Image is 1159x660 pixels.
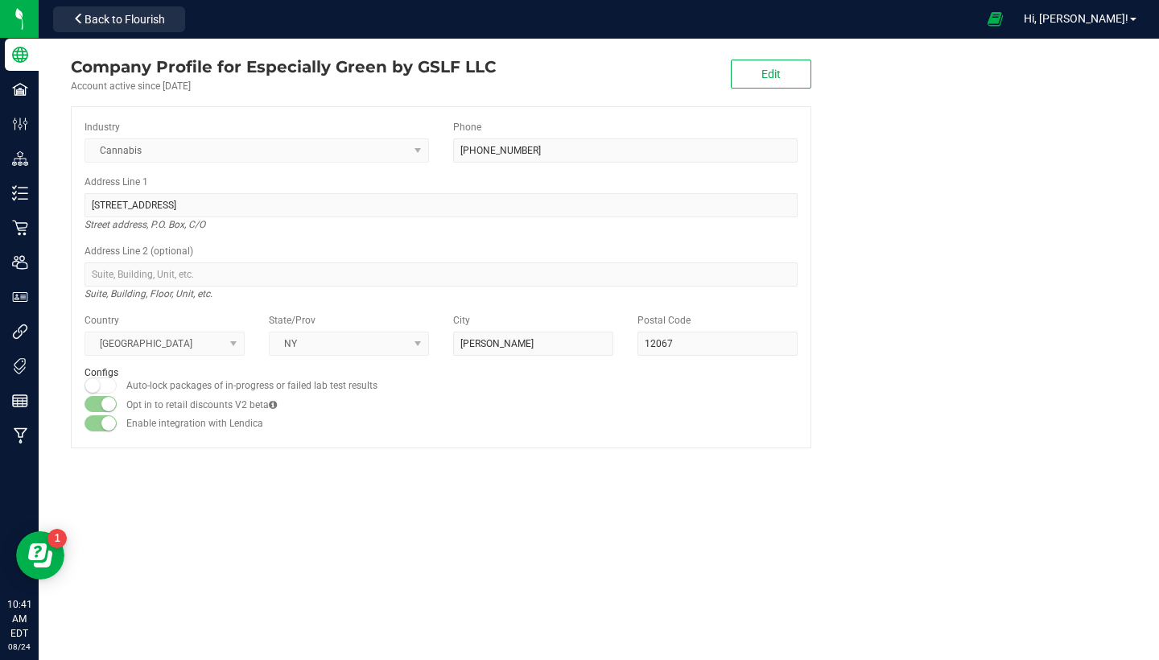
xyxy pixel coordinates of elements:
input: City [453,332,613,356]
h2: Configs [85,368,798,378]
inline-svg: Tags [12,358,28,374]
label: City [453,313,470,328]
input: Address [85,193,798,217]
input: Suite, Building, Unit, etc. [85,262,798,287]
i: Suite, Building, Floor, Unit, etc. [85,284,212,303]
span: Edit [761,68,781,80]
span: Back to Flourish [85,13,165,26]
iframe: Resource center unread badge [47,529,67,548]
inline-svg: Users [12,254,28,270]
p: 08/24 [7,641,31,653]
label: Enable integration with Lendica [126,416,263,431]
span: Hi, [PERSON_NAME]! [1024,12,1128,25]
inline-svg: Configuration [12,116,28,132]
iframe: Resource center [16,531,64,580]
div: Especially Green by GSLF LLC [71,55,496,79]
div: Account active since [DATE] [71,79,496,93]
inline-svg: Inventory [12,185,28,201]
inline-svg: Facilities [12,81,28,97]
label: Address Line 1 [85,175,148,189]
button: Back to Flourish [53,6,185,32]
label: Address Line 2 (optional) [85,244,193,258]
inline-svg: Company [12,47,28,63]
i: Street address, P.O. Box, C/O [85,215,205,234]
input: (123) 456-7890 [453,138,798,163]
label: Phone [453,120,481,134]
inline-svg: Retail [12,220,28,236]
label: Opt in to retail discounts V2 beta [126,398,277,412]
label: State/Prov [269,313,316,328]
inline-svg: User Roles [12,289,28,305]
label: Auto-lock packages of in-progress or failed lab test results [126,378,377,393]
label: Country [85,313,119,328]
p: 10:41 AM EDT [7,597,31,641]
label: Postal Code [637,313,691,328]
inline-svg: Integrations [12,324,28,340]
button: Edit [731,60,811,89]
inline-svg: Manufacturing [12,427,28,443]
label: Industry [85,120,120,134]
input: Postal Code [637,332,798,356]
inline-svg: Reports [12,393,28,409]
inline-svg: Distribution [12,151,28,167]
span: Open Ecommerce Menu [977,3,1013,35]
